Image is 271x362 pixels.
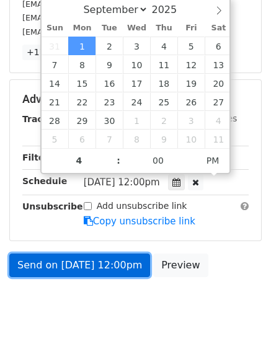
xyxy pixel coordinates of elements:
span: September 18, 2025 [150,74,177,92]
label: Add unsubscribe link [97,200,187,213]
span: September 5, 2025 [177,37,205,55]
strong: Unsubscribe [22,201,83,211]
span: September 29, 2025 [68,111,96,130]
span: September 17, 2025 [123,74,150,92]
span: Sat [205,24,232,32]
span: October 1, 2025 [123,111,150,130]
span: September 25, 2025 [150,92,177,111]
input: Hour [42,148,117,173]
span: September 3, 2025 [123,37,150,55]
span: September 10, 2025 [123,55,150,74]
span: Wed [123,24,150,32]
span: August 31, 2025 [42,37,69,55]
span: September 7, 2025 [42,55,69,74]
span: September 6, 2025 [205,37,232,55]
h5: Advanced [22,92,249,106]
span: Fri [177,24,205,32]
span: September 26, 2025 [177,92,205,111]
a: Preview [153,254,208,277]
span: September 16, 2025 [96,74,123,92]
span: October 3, 2025 [177,111,205,130]
span: Sun [42,24,69,32]
span: September 15, 2025 [68,74,96,92]
span: September 22, 2025 [68,92,96,111]
span: September 13, 2025 [205,55,232,74]
span: October 9, 2025 [150,130,177,148]
span: October 11, 2025 [205,130,232,148]
input: Year [148,4,193,15]
strong: Schedule [22,176,67,186]
span: Thu [150,24,177,32]
span: Click to toggle [196,148,230,173]
span: September 21, 2025 [42,92,69,111]
span: September 19, 2025 [177,74,205,92]
span: October 6, 2025 [68,130,96,148]
small: [EMAIL_ADDRESS][DOMAIN_NAME] [22,27,161,37]
a: Send on [DATE] 12:00pm [9,254,150,277]
span: September 30, 2025 [96,111,123,130]
span: September 24, 2025 [123,92,150,111]
iframe: Chat Widget [209,302,271,362]
span: September 14, 2025 [42,74,69,92]
span: Mon [68,24,96,32]
span: September 4, 2025 [150,37,177,55]
span: October 4, 2025 [205,111,232,130]
span: October 2, 2025 [150,111,177,130]
span: September 28, 2025 [42,111,69,130]
span: September 20, 2025 [205,74,232,92]
strong: Filters [22,152,54,162]
a: +17 more [22,45,74,60]
a: Copy unsubscribe link [84,216,195,227]
span: September 27, 2025 [205,92,232,111]
span: [DATE] 12:00pm [84,177,160,188]
span: September 23, 2025 [96,92,123,111]
strong: Tracking [22,114,64,124]
span: : [117,148,120,173]
span: September 8, 2025 [68,55,96,74]
span: September 9, 2025 [96,55,123,74]
span: October 8, 2025 [123,130,150,148]
span: September 1, 2025 [68,37,96,55]
span: Tue [96,24,123,32]
span: October 7, 2025 [96,130,123,148]
span: October 10, 2025 [177,130,205,148]
input: Minute [120,148,196,173]
span: September 2, 2025 [96,37,123,55]
small: [EMAIL_ADDRESS][DOMAIN_NAME] [22,13,161,22]
span: September 12, 2025 [177,55,205,74]
span: October 5, 2025 [42,130,69,148]
span: September 11, 2025 [150,55,177,74]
